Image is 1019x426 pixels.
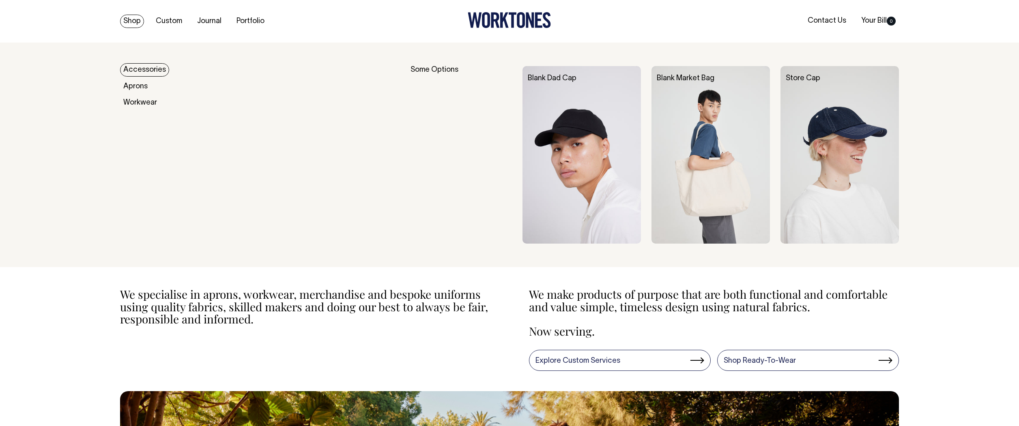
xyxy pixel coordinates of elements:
[780,66,899,244] img: Store Cap
[411,66,512,244] div: Some Options
[529,325,899,338] p: Now serving.
[858,14,899,28] a: Your Bill0
[529,288,899,313] p: We make products of purpose that are both functional and comfortable and value simple, timeless d...
[528,75,576,82] a: Blank Dad Cap
[651,66,770,244] img: Blank Market Bag
[804,14,849,28] a: Contact Us
[120,80,151,93] a: Aprons
[657,75,714,82] a: Blank Market Bag
[120,288,490,325] p: We specialise in aprons, workwear, merchandise and bespoke uniforms using quality fabrics, skille...
[120,96,160,109] a: Workwear
[120,63,169,77] a: Accessories
[194,15,225,28] a: Journal
[153,15,185,28] a: Custom
[717,350,899,371] a: Shop Ready-To-Wear
[786,75,820,82] a: Store Cap
[233,15,268,28] a: Portfolio
[887,17,896,26] span: 0
[522,66,641,244] img: Blank Dad Cap
[120,15,144,28] a: Shop
[529,350,711,371] a: Explore Custom Services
